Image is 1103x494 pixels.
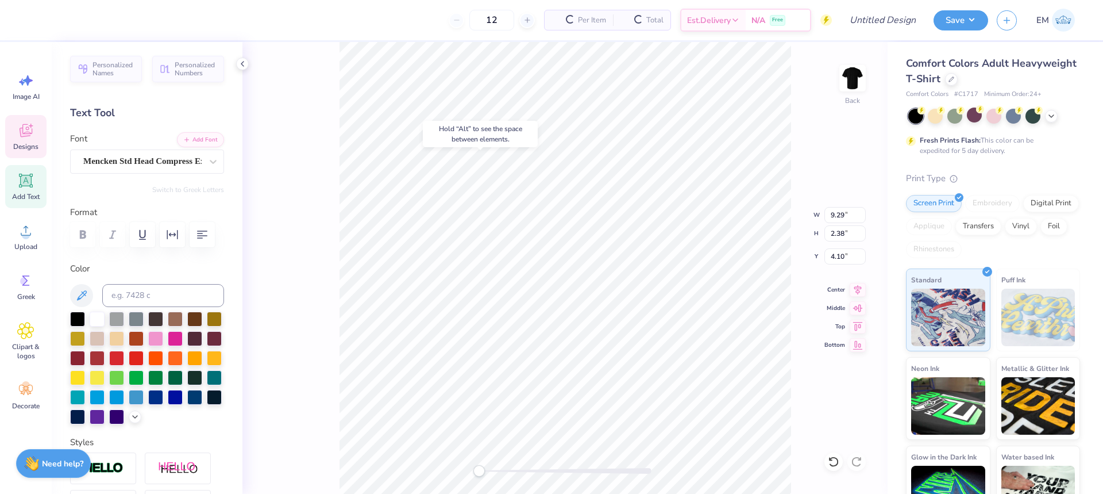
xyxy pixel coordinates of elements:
div: Screen Print [906,195,962,212]
span: Est. Delivery [687,14,731,26]
div: Foil [1040,218,1067,235]
input: – – [469,10,514,30]
span: EM [1036,14,1049,27]
label: Font [70,132,87,145]
span: Middle [824,304,845,313]
img: Standard [911,289,985,346]
div: Applique [906,218,952,235]
span: Decorate [12,401,40,411]
span: Per Item [578,14,606,26]
span: Water based Ink [1001,451,1054,463]
span: Neon Ink [911,362,939,374]
div: Rhinestones [906,241,962,258]
label: Styles [70,436,94,449]
span: Clipart & logos [7,342,45,361]
div: This color can be expedited for 5 day delivery. [920,135,1061,156]
span: Standard [911,274,942,286]
span: N/A [751,14,765,26]
a: EM [1031,9,1080,32]
img: Shadow [158,461,198,476]
div: Transfers [955,218,1001,235]
span: # C1717 [954,90,978,99]
label: Color [70,262,224,275]
span: Personalized Names [92,61,135,77]
button: Personalized Names [70,56,142,82]
span: Comfort Colors Adult Heavyweight T-Shirt [906,56,1077,86]
div: Digital Print [1023,195,1079,212]
div: Back [845,95,860,106]
div: Print Type [906,172,1080,185]
div: Embroidery [965,195,1020,212]
div: Vinyl [1005,218,1037,235]
span: Glow in the Dark Ink [911,451,977,463]
span: Center [824,285,845,294]
span: Minimum Order: 24 + [984,90,1042,99]
img: Back [841,67,864,90]
strong: Fresh Prints Flash: [920,136,981,145]
input: e.g. 7428 c [102,284,224,307]
button: Save [934,10,988,30]
input: Untitled Design [840,9,925,32]
button: Personalized Numbers [152,56,224,82]
img: Puff Ink [1001,289,1075,346]
span: Personalized Numbers [175,61,217,77]
span: Image AI [13,92,40,101]
span: Free [772,16,783,24]
span: Total [646,14,664,26]
span: Comfort Colors [906,90,948,99]
button: Add Font [177,132,224,147]
span: Upload [14,242,37,251]
span: Bottom [824,340,845,350]
img: Metallic & Glitter Ink [1001,377,1075,435]
span: Add Text [12,192,40,201]
div: Hold “Alt” to see the space between elements. [423,121,538,147]
span: Designs [13,142,38,151]
button: Switch to Greek Letters [152,185,224,194]
div: Accessibility label [473,465,485,477]
img: Stroke [83,462,124,475]
label: Format [70,206,224,219]
span: Puff Ink [1001,274,1025,286]
span: Top [824,322,845,331]
span: Metallic & Glitter Ink [1001,362,1069,374]
img: Neon Ink [911,377,985,435]
span: Greek [17,292,35,301]
div: Text Tool [70,105,224,121]
strong: Need help? [42,458,83,469]
img: Emily Mcclelland [1052,9,1075,32]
